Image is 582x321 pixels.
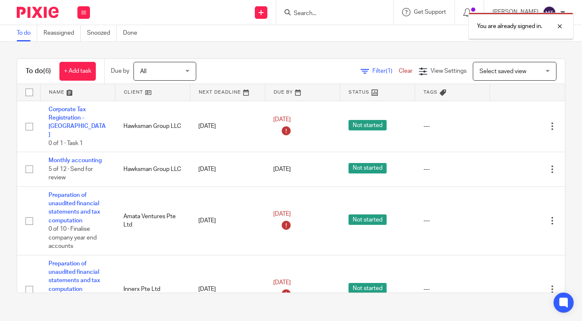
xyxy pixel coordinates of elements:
span: [DATE] [273,280,291,285]
span: All [140,69,146,74]
a: Snoozed [87,25,117,41]
span: 5 of 12 · Send for review [49,166,93,181]
td: [DATE] [190,186,265,255]
span: 0 of 1 · Task 1 [49,140,83,146]
span: (1) [386,68,392,74]
a: Done [123,25,144,41]
a: Clear [399,68,413,74]
span: (6) [43,68,51,74]
a: Monthly accounting [49,158,102,163]
a: To do [17,25,37,41]
div: --- [423,165,482,173]
a: Preparation of unaudited financial statements and tax computation [49,192,100,224]
td: Hawksman Group LLC [115,101,190,152]
p: You are already signed in. [477,22,542,31]
div: --- [423,122,482,130]
img: Pixie [17,7,59,18]
span: [DATE] [273,117,291,122]
a: Reassigned [44,25,81,41]
span: Not started [349,120,387,130]
span: [DATE] [273,166,291,172]
span: Not started [349,214,387,225]
a: Preparation of unaudited financial statements and tax computation [49,261,100,292]
div: --- [423,217,482,225]
h1: To do [26,67,51,76]
span: [DATE] [273,211,291,217]
span: Tags [423,90,438,94]
span: View Settings [431,68,467,74]
span: Filter [372,68,399,74]
td: [DATE] [190,101,265,152]
td: Hawksman Group LLC [115,152,190,186]
span: 0 of 10 · Finalise company year end accounts [49,226,97,249]
a: + Add task [59,62,96,81]
div: --- [423,285,482,293]
span: Not started [349,283,387,293]
p: Due by [111,67,129,75]
img: svg%3E [543,6,556,19]
td: [DATE] [190,152,265,186]
span: Select saved view [479,69,526,74]
span: Not started [349,163,387,173]
td: Amata Ventures Pte Ltd [115,186,190,255]
a: Corporate Tax Registration - [GEOGRAPHIC_DATA] [49,107,106,138]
